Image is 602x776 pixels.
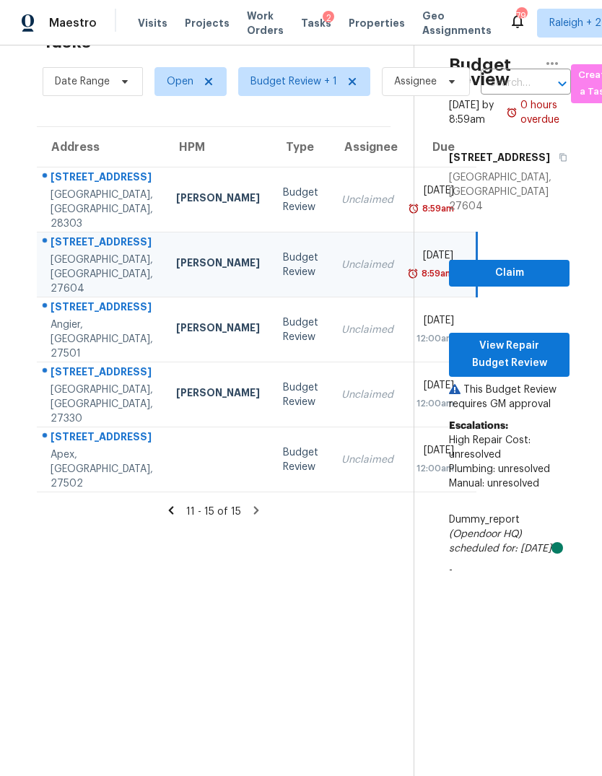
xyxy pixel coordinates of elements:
[481,72,531,95] input: Search by address
[407,266,419,281] img: Overdue Alarm Icon
[422,9,492,38] span: Geo Assignments
[176,191,260,209] div: [PERSON_NAME]
[449,260,570,287] button: Claim
[449,333,570,377] button: View Repair Budget Review
[518,98,570,127] div: 0 hours overdue
[449,529,522,539] i: (Opendoor HQ)
[51,318,153,361] div: Angier, [GEOGRAPHIC_DATA], 27501
[549,16,601,30] span: Raleigh + 2
[283,250,318,279] div: Budget Review
[138,16,167,30] span: Visits
[449,513,570,556] div: Dummy_report
[449,98,506,127] div: [DATE] by 8:59am
[51,365,153,383] div: [STREET_ADDRESS]
[323,11,334,25] div: 2
[449,544,551,554] i: scheduled for: [DATE]
[51,448,153,491] div: Apex, [GEOGRAPHIC_DATA], 27502
[51,170,153,188] div: [STREET_ADDRESS]
[349,16,405,30] span: Properties
[301,18,331,28] span: Tasks
[167,74,193,89] span: Open
[341,193,393,207] div: Unclaimed
[51,235,153,253] div: [STREET_ADDRESS]
[176,321,260,339] div: [PERSON_NAME]
[55,74,110,89] span: Date Range
[186,507,241,517] span: 11 - 15 of 15
[283,186,318,214] div: Budget Review
[449,479,539,489] span: Manual: unresolved
[176,385,260,404] div: [PERSON_NAME]
[449,563,570,577] p: -
[449,58,535,87] h2: Budget Review
[394,74,437,89] span: Assignee
[341,388,393,402] div: Unclaimed
[271,127,330,167] th: Type
[449,435,531,460] span: High Repair Cost: unresolved
[506,98,518,127] img: Overdue Alarm Icon
[449,383,570,411] p: This Budget Review requires GM approval
[49,16,97,30] span: Maestro
[37,127,165,167] th: Address
[43,35,91,49] h2: Tasks
[341,453,393,467] div: Unclaimed
[341,323,393,337] div: Unclaimed
[461,337,558,372] span: View Repair Budget Review
[250,74,337,89] span: Budget Review + 1
[330,127,405,167] th: Assignee
[247,9,284,38] span: Work Orders
[165,127,271,167] th: HPM
[51,300,153,318] div: [STREET_ADDRESS]
[51,383,153,426] div: [GEOGRAPHIC_DATA], [GEOGRAPHIC_DATA], 27330
[51,253,153,296] div: [GEOGRAPHIC_DATA], [GEOGRAPHIC_DATA], 27604
[405,127,476,167] th: Due
[408,201,419,216] img: Overdue Alarm Icon
[283,445,318,474] div: Budget Review
[449,464,550,474] span: Plumbing: unresolved
[283,380,318,409] div: Budget Review
[449,421,508,431] b: Escalations:
[516,9,526,23] div: 79
[552,74,572,94] button: Open
[51,188,153,231] div: [GEOGRAPHIC_DATA], [GEOGRAPHIC_DATA], 28303
[449,170,570,214] div: [GEOGRAPHIC_DATA], [GEOGRAPHIC_DATA] 27604
[341,258,393,272] div: Unclaimed
[461,264,558,282] span: Claim
[449,150,550,165] h5: [STREET_ADDRESS]
[550,144,570,170] button: Copy Address
[51,430,153,448] div: [STREET_ADDRESS]
[176,256,260,274] div: [PERSON_NAME]
[283,315,318,344] div: Budget Review
[185,16,230,30] span: Projects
